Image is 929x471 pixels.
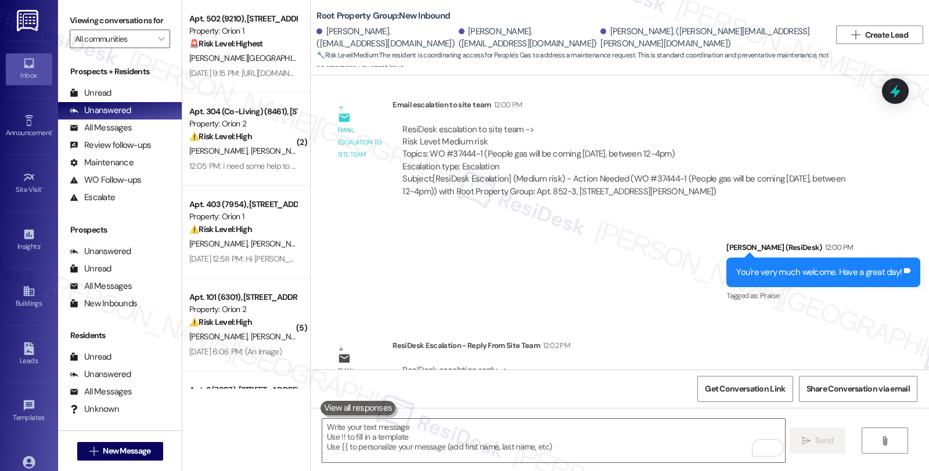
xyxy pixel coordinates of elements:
div: [PERSON_NAME]. ([EMAIL_ADDRESS][DOMAIN_NAME]) [316,26,456,50]
span: [PERSON_NAME] [251,238,309,249]
div: 12:00 PM [491,99,523,111]
div: [PERSON_NAME] (ResiDesk) [726,241,920,258]
div: Subject: [ResiDesk Escalation] (Medium risk) - Action Needed (WO #37444-1 (People gas will be com... [402,173,857,198]
a: Insights • [6,224,52,256]
div: All Messages [70,122,132,134]
span: • [45,412,46,420]
div: Apt. 101 (6301), [STREET_ADDRESS] [189,291,297,303]
span: Share Conversation via email [806,383,910,395]
a: Inbox [6,53,52,85]
a: Leads [6,339,52,370]
span: [PERSON_NAME] [189,146,251,156]
span: Get Conversation Link [705,383,785,395]
div: [DATE] 9:15 PM: [URL][DOMAIN_NAME] [189,68,317,78]
div: Escalate [70,191,115,204]
div: Apt. 304 (Co-Living) (8461), [STREET_ADDRESS][PERSON_NAME] [189,106,297,118]
span: [PERSON_NAME] [189,238,251,249]
a: Buildings [6,281,52,313]
i:  [802,436,811,445]
b: Root Property Group: New Inbound [316,10,450,22]
div: ResiDesk Escalation - Reply From Site Team [393,339,867,356]
div: 12:02 PM [540,339,570,352]
i:  [880,436,889,445]
strong: ⚠️ Risk Level: High [189,224,252,234]
button: New Message [77,442,163,461]
div: Unknown [70,403,119,415]
span: • [52,127,53,135]
div: Unanswered [70,245,131,258]
span: [PERSON_NAME] [189,331,251,342]
div: Apt. 3 (7307), [STREET_ADDRESS] [189,384,297,396]
a: Site Visit • [6,168,52,199]
span: Send [815,434,833,447]
strong: 🚨 Risk Level: Highest [189,38,263,49]
div: [DATE] 6:06 PM: (An Image) [189,346,282,357]
div: Unanswered [70,368,131,381]
strong: ⚠️ Risk Level: High [189,131,252,142]
strong: 🔧 Risk Level: Medium [316,50,378,60]
div: Tagged as: [726,287,920,304]
div: Email escalation to site team [393,99,867,115]
div: New Inbounds [70,298,137,310]
button: Create Lead [836,26,923,44]
textarea: To enrich screen reader interactions, please activate Accessibility in Grammarly extension settings [322,419,784,462]
span: Create Lead [865,29,908,41]
div: WO Follow-ups [70,174,141,186]
button: Get Conversation Link [697,376,793,402]
span: • [42,184,44,192]
div: Property: Orion 2 [189,303,297,316]
div: ResiDesk escalation to site team -> Risk Level: Medium risk Topics: WO #37444-1 (People gas will ... [402,124,857,173]
i:  [851,30,860,39]
div: 12:05 PM: i need some help to enter my apartment [189,161,359,171]
div: Unanswered [70,104,131,117]
div: All Messages [70,386,132,398]
span: [PERSON_NAME][GEOGRAPHIC_DATA] [189,53,321,63]
i:  [89,447,98,456]
div: Email escalation to site team [338,124,383,161]
div: Unread [70,87,111,99]
div: Unread [70,351,111,363]
div: Prospects + Residents [58,66,182,78]
div: Apt. 403 (7954), [STREET_ADDRESS] [189,198,297,211]
div: Property: Orion 1 [189,211,297,223]
div: ResiDesk escalation reply -> Please handle: Please let the tenants know that we will be looking f... [402,364,848,401]
div: Unread [70,263,111,275]
strong: ⚠️ Risk Level: High [189,317,252,327]
div: [PERSON_NAME]. ([PERSON_NAME][EMAIL_ADDRESS][PERSON_NAME][DOMAIN_NAME]) [600,26,822,50]
button: Share Conversation via email [799,376,917,402]
div: Property: Orion 2 [189,118,297,130]
span: [PERSON_NAME] [251,331,309,342]
span: : The resident is coordinating access for People's Gas to address a maintenance request. This is ... [316,49,830,74]
span: New Message [103,445,150,457]
div: 12:00 PM [822,241,854,253]
span: Praise [760,291,779,300]
input: All communities [75,30,152,48]
div: [PERSON_NAME]. ([EMAIL_ADDRESS][DOMAIN_NAME]) [459,26,598,50]
div: Prospects [58,224,182,236]
div: Apt. 502 (9210), [STREET_ADDRESS] [189,13,297,25]
div: Residents [58,329,182,342]
span: [PERSON_NAME] [251,146,309,156]
div: Review follow-ups [70,139,151,151]
label: Viewing conversations for [70,12,170,30]
div: All Messages [70,280,132,292]
div: Property: Orion 1 [189,25,297,37]
div: You're very much welcome. Have a great day! [736,266,902,278]
i:  [158,34,164,44]
button: Send [790,427,846,454]
a: Templates • [6,396,52,427]
div: Maintenance [70,157,134,169]
img: ResiDesk Logo [17,10,41,31]
div: Email escalation reply [338,365,383,402]
span: • [40,241,42,249]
